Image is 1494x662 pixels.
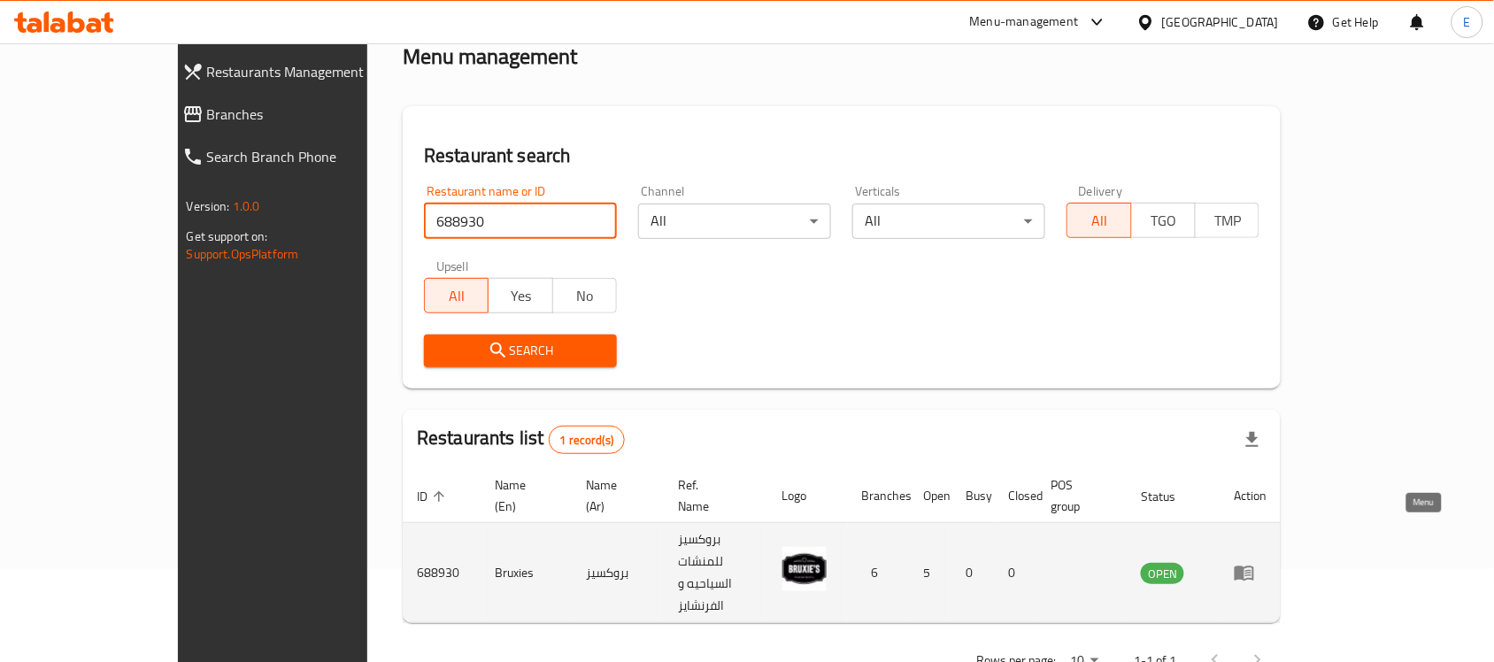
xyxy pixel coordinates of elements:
a: Search Branch Phone [168,135,427,178]
span: TMP [1203,208,1252,234]
button: No [552,278,617,313]
th: Action [1220,469,1281,523]
img: Bruxies [782,547,827,591]
span: ID [417,486,451,507]
h2: Restaurant search [424,142,1259,169]
span: All [432,283,481,309]
span: Search [438,340,603,362]
span: All [1074,208,1124,234]
a: Restaurants Management [168,50,427,93]
th: Branches [848,469,910,523]
h2: Menu management [403,42,577,71]
td: 0 [995,523,1037,623]
div: Menu-management [970,12,1079,33]
span: 1 record(s) [550,432,625,449]
td: 688930 [403,523,481,623]
span: E [1464,12,1471,32]
button: All [424,278,489,313]
span: Status [1141,486,1198,507]
label: Delivery [1079,185,1123,197]
span: Branches [207,104,413,125]
th: Busy [952,469,995,523]
th: Logo [768,469,848,523]
span: Version: [187,195,230,218]
div: Total records count [549,426,626,454]
td: 0 [952,523,995,623]
label: Upsell [436,260,469,273]
td: 5 [910,523,952,623]
span: Name (En) [495,474,551,517]
td: Bruxies [481,523,573,623]
td: بروكسيز للمنشات السياحيه و الفرنشايز [664,523,767,623]
div: OPEN [1141,563,1184,584]
button: TGO [1131,203,1196,238]
a: Support.OpsPlatform [187,242,299,266]
td: بروكسيز [573,523,664,623]
th: Open [910,469,952,523]
span: Name (Ar) [587,474,643,517]
span: Restaurants Management [207,61,413,82]
span: Yes [496,283,545,309]
div: [GEOGRAPHIC_DATA] [1162,12,1279,32]
span: Ref. Name [678,474,746,517]
span: 1.0.0 [233,195,260,218]
div: All [638,204,831,239]
button: Yes [488,278,552,313]
span: POS group [1051,474,1106,517]
h2: Restaurants list [417,425,625,454]
button: All [1067,203,1131,238]
div: Export file [1231,419,1274,461]
th: Closed [995,469,1037,523]
span: OPEN [1141,564,1184,584]
button: TMP [1195,203,1259,238]
button: Search [424,335,617,367]
div: All [852,204,1045,239]
span: TGO [1139,208,1189,234]
span: No [560,283,610,309]
a: Branches [168,93,427,135]
td: 6 [848,523,910,623]
span: Search Branch Phone [207,146,413,167]
span: Get support on: [187,225,268,248]
table: enhanced table [403,469,1281,623]
input: Search for restaurant name or ID.. [424,204,617,239]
